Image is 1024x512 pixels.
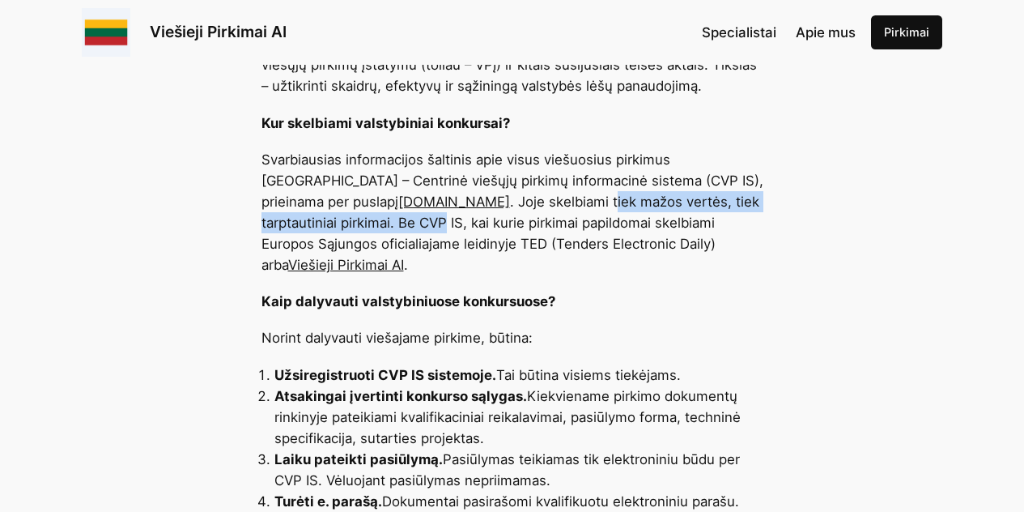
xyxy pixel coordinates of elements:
[796,24,856,41] span: Apie mus
[871,15,942,49] a: Pirkimai
[702,22,856,43] nav: Navigation
[261,149,763,275] p: Svarbiausias informacijos šaltinis apie visus viešuosius pirkimus [GEOGRAPHIC_DATA] – Centrinė vi...
[274,388,527,404] strong: Atsakingai įvertinti konkurso sąlygas.
[274,493,382,510] strong: Turėti e. parašą.
[261,293,555,309] strong: Kaip dalyvauti valstybiniuose konkursuose?
[261,115,510,131] strong: Kur skelbiami valstybiniai konkursai?
[274,449,763,491] li: Pasiūlymas teikiamas tik elektroniniu būdu per CVP IS. Vėluojant pasiūlymas nepriimamas.
[288,257,404,273] a: Viešieji Pirkimai AI
[702,22,776,43] a: Specialistai
[796,22,856,43] a: Apie mus
[274,451,443,467] strong: Laiku pateikti pasiūlymą.
[274,367,496,383] strong: Užsiregistruoti CVP IS sistemoje.
[150,22,287,41] a: Viešieji Pirkimai AI
[702,24,776,41] span: Specialistai
[274,491,763,512] li: Dokumentai pasirašomi kvalifikuotu elektroniniu parašu.
[261,327,763,348] p: Norint dalyvauti viešajame pirkime, būtina:
[274,386,763,449] li: Kiekviename pirkimo dokumentų rinkinyje pateikiami kvalifikaciniai reikalavimai, pasiūlymo forma,...
[398,194,510,210] a: [DOMAIN_NAME]
[82,8,130,57] img: Viešieji pirkimai logo
[274,365,763,386] li: Tai būtina visiems tiekėjams.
